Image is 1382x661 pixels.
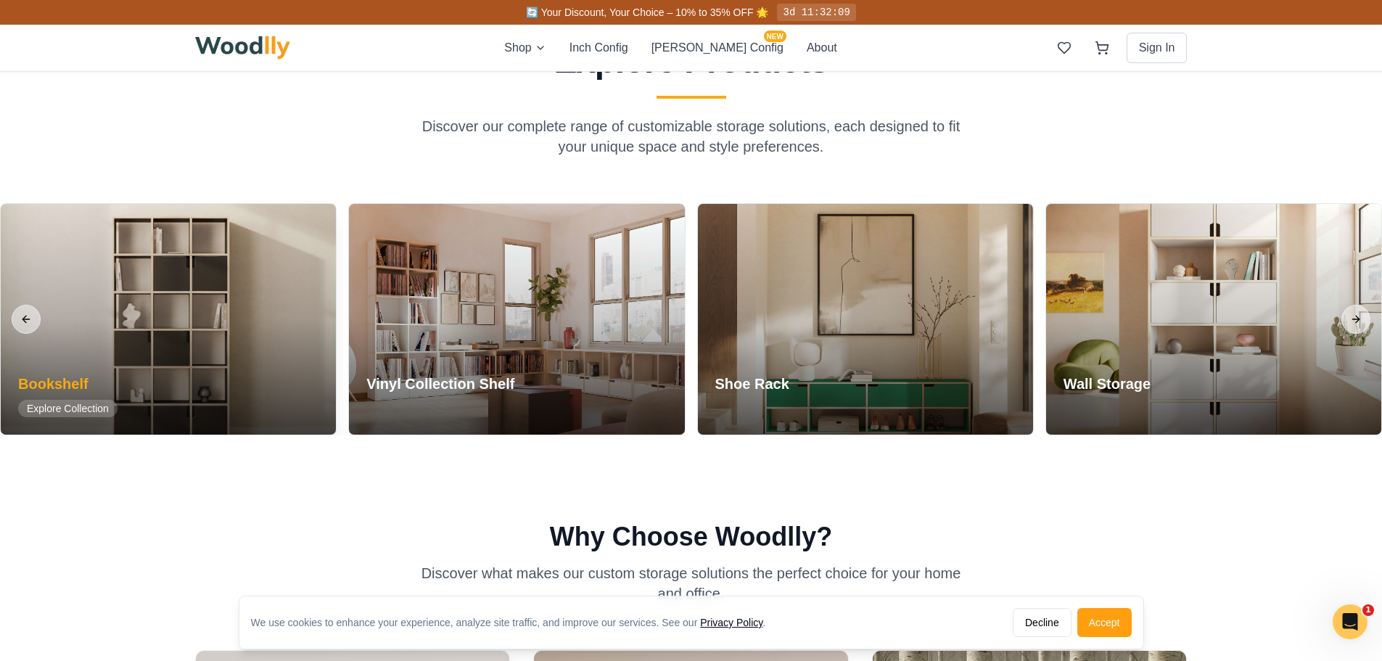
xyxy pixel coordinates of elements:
[526,7,768,18] span: 🔄 Your Discount, Your Choice – 10% to 35% OFF 🌟
[195,522,1188,551] h2: Why Choose Woodlly?
[715,374,815,394] h3: Shoe Rack
[18,374,118,394] h3: Bookshelf
[569,39,628,57] button: Inch Config
[413,563,970,604] p: Discover what makes our custom storage solutions the perfect choice for your home and office.
[1013,608,1072,637] button: Decline
[1333,604,1367,639] iframe: Intercom live chat
[777,4,855,21] div: 3d 11:32:09
[1362,604,1374,616] span: 1
[1077,608,1132,637] button: Accept
[18,400,118,417] span: Explore Collection
[700,617,762,628] a: Privacy Policy
[366,374,514,394] h3: Vinyl Collection Shelf
[1064,374,1163,394] h3: Wall Storage
[413,116,970,157] p: Discover our complete range of customizable storage solutions, each designed to fit your unique s...
[807,39,837,57] button: About
[201,44,1182,78] h2: Explore Products
[251,615,778,630] div: We use cookies to enhance your experience, analyze site traffic, and improve our services. See our .
[195,36,291,59] img: Woodlly
[651,39,783,57] button: [PERSON_NAME] ConfigNEW
[1127,33,1188,63] button: Sign In
[504,39,546,57] button: Shop
[764,30,786,42] span: NEW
